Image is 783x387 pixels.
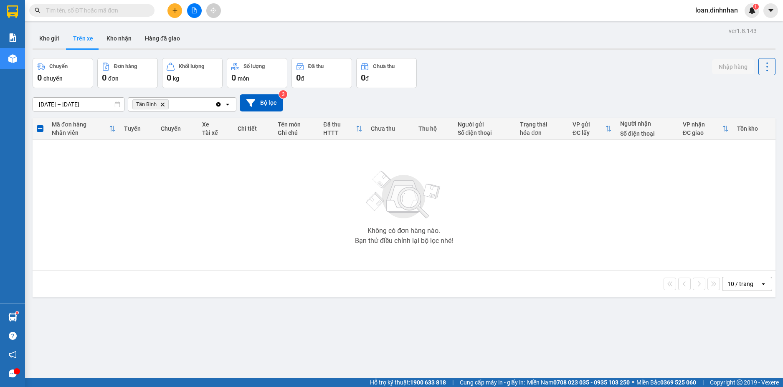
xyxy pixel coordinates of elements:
span: 0 [296,73,301,83]
th: Toggle SortBy [679,118,733,140]
button: Nhập hàng [712,59,754,74]
span: | [452,378,454,387]
img: warehouse-icon [8,313,17,321]
input: Selected Tân Bình. [170,100,171,109]
button: aim [206,3,221,18]
span: caret-down [767,7,775,14]
div: Số lượng [243,63,265,69]
img: warehouse-icon [8,54,17,63]
span: chuyến [43,75,63,82]
div: Số điện thoại [458,129,512,136]
span: | [702,378,704,387]
div: Không có đơn hàng nào. [367,228,440,234]
span: Hỗ trợ kỹ thuật: [370,378,446,387]
button: Chưa thu0đ [356,58,417,88]
div: ĐC lấy [573,129,605,136]
span: loan.dinhnhan [689,5,745,15]
div: Trạng thái [520,121,564,128]
span: ⚪️ [632,381,634,384]
span: Tân Bình, close by backspace [132,99,169,109]
div: Tài xế [202,129,229,136]
div: Mã đơn hàng [52,121,109,128]
span: kg [173,75,179,82]
div: Chuyến [161,125,194,132]
div: Chi tiết [238,125,269,132]
img: logo-vxr [7,5,18,18]
div: Thu hộ [418,125,449,132]
span: 1 [754,4,757,10]
button: Kho nhận [100,28,138,48]
div: Bạn thử điều chỉnh lại bộ lọc nhé! [355,238,453,244]
div: 10 / trang [727,280,753,288]
button: file-add [187,3,202,18]
span: 0 [37,73,42,83]
div: Xe [202,121,229,128]
th: Toggle SortBy [48,118,120,140]
div: Đã thu [308,63,324,69]
span: 0 [231,73,236,83]
svg: open [224,101,231,108]
button: Số lượng0món [227,58,287,88]
span: đ [365,75,369,82]
button: plus [167,3,182,18]
div: Tên món [278,121,315,128]
div: hóa đơn [520,129,564,136]
button: Trên xe [66,28,100,48]
span: file-add [191,8,197,13]
span: notification [9,351,17,359]
div: Người gửi [458,121,512,128]
div: Khối lượng [179,63,204,69]
div: Chuyến [49,63,68,69]
span: món [238,75,249,82]
button: Hàng đã giao [138,28,187,48]
span: 0 [361,73,365,83]
input: Tìm tên, số ĐT hoặc mã đơn [46,6,144,15]
span: message [9,369,17,377]
input: Select a date range. [33,98,124,111]
div: Tuyến [124,125,152,132]
sup: 1 [16,311,18,314]
span: copyright [737,379,742,385]
div: ver 1.8.143 [729,26,757,35]
svg: Delete [160,102,165,107]
div: Người nhận [620,120,674,127]
strong: 0369 525 060 [660,379,696,386]
button: Khối lượng0kg [162,58,223,88]
img: icon-new-feature [748,7,756,14]
span: aim [210,8,216,13]
th: Toggle SortBy [568,118,616,140]
span: Miền Bắc [636,378,696,387]
button: caret-down [763,3,778,18]
span: Cung cấp máy in - giấy in: [460,378,525,387]
span: đơn [108,75,119,82]
div: Đã thu [323,121,356,128]
span: plus [172,8,178,13]
div: Tồn kho [737,125,771,132]
div: ĐC giao [683,129,722,136]
span: đ [301,75,304,82]
strong: 0708 023 035 - 0935 103 250 [553,379,630,386]
sup: 1 [753,4,759,10]
div: VP nhận [683,121,722,128]
button: Chuyến0chuyến [33,58,93,88]
div: Số điện thoại [620,130,674,137]
div: Chưa thu [373,63,395,69]
img: svg+xml;base64,PHN2ZyBjbGFzcz0ibGlzdC1wbHVnX19zdmciIHhtbG5zPSJodHRwOi8vd3d3LnczLm9yZy8yMDAwL3N2Zy... [362,166,446,224]
button: Kho gửi [33,28,66,48]
div: Ghi chú [278,129,315,136]
img: solution-icon [8,33,17,42]
span: 0 [102,73,106,83]
div: VP gửi [573,121,605,128]
span: search [35,8,41,13]
sup: 3 [279,90,287,99]
span: 0 [167,73,171,83]
span: Tân Bình [136,101,157,108]
div: Chưa thu [371,125,410,132]
span: Miền Nam [527,378,630,387]
svg: Clear all [215,101,222,108]
span: question-circle [9,332,17,340]
strong: 1900 633 818 [410,379,446,386]
div: Nhân viên [52,129,109,136]
div: HTTT [323,129,356,136]
button: Đã thu0đ [291,58,352,88]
